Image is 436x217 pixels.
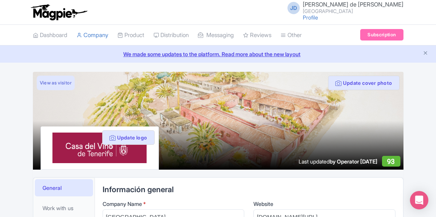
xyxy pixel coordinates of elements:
a: Profile [303,14,318,21]
button: Close announcement [423,49,428,58]
a: Other [281,25,302,46]
a: Reviews [243,25,271,46]
span: [PERSON_NAME] de [PERSON_NAME] [303,1,403,8]
button: Update logo [102,130,155,145]
img: logo-ab69f6fb50320c5b225c76a69d11143b.png [29,4,88,21]
a: Product [118,25,144,46]
div: Last updated [299,157,377,165]
a: Dashboard [33,25,67,46]
button: Update cover photo [328,76,399,90]
div: Open Intercom Messenger [410,191,428,209]
span: Work with us [42,204,73,212]
small: [GEOGRAPHIC_DATA] [303,9,403,14]
span: Website [253,201,273,207]
span: Company Name [103,201,142,207]
a: Messaging [198,25,234,46]
a: General [35,179,93,196]
a: Company [77,25,108,46]
a: Subscription [360,29,403,40]
a: JD [PERSON_NAME] de [PERSON_NAME] [GEOGRAPHIC_DATA] [283,2,403,14]
a: We made some updates to the platform. Read more about the new layout [5,50,431,58]
a: Distribution [153,25,189,46]
a: Work with us [35,199,93,217]
span: by Operator [DATE] [330,158,377,165]
h2: Información general [103,185,395,194]
span: JD [287,2,300,14]
a: View as visitor [37,76,75,90]
span: 93 [387,157,395,165]
img: uyrrfsihp5ytu8o7durc.png [52,133,147,163]
span: General [42,184,62,192]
